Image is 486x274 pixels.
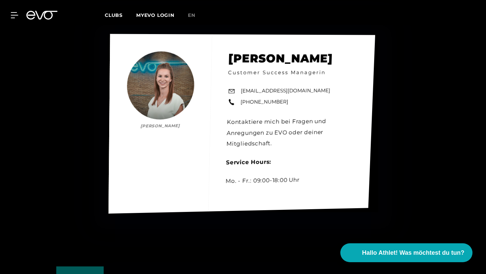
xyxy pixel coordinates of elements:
[241,98,289,106] a: [PHONE_NUMBER]
[188,12,195,18] span: en
[362,248,464,257] span: Hallo Athlet! Was möchtest du tun?
[241,87,330,95] a: [EMAIL_ADDRESS][DOMAIN_NAME]
[105,12,123,18] span: Clubs
[188,11,203,19] a: en
[136,12,174,18] a: MYEVO LOGIN
[340,243,472,262] button: Hallo Athlet! Was möchtest du tun?
[105,12,136,18] a: Clubs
